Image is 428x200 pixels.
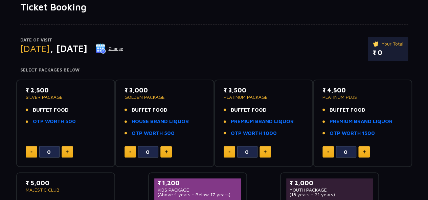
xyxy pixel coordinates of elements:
[50,43,87,54] span: , [DATE]
[363,150,366,153] img: plus
[158,188,238,192] p: KIDS PACKAGE
[132,130,175,137] a: OTP WORTH 500
[132,118,189,125] a: HOUSE BRAND LIQUOR
[26,95,106,99] p: SILVER PACKAGE
[26,178,106,188] p: ₹ 5,000
[322,86,403,95] p: ₹ 4,500
[30,151,32,152] img: minus
[290,192,370,197] p: (18 years - 21 years)
[264,150,267,153] img: plus
[158,178,238,188] p: ₹ 1,200
[33,106,69,114] span: BUFFET FOOD
[231,130,277,137] a: OTP WORTH 1000
[125,86,205,95] p: ₹ 3,000
[327,151,329,152] img: minus
[290,188,370,192] p: YOUTH PACKAGE
[33,118,76,125] a: OTP WORTH 500
[373,48,403,58] p: ₹ 0
[224,86,304,95] p: ₹ 3,500
[290,178,370,188] p: ₹ 2,000
[95,43,123,54] button: Change
[330,118,392,125] a: PREMIUM BRAND LIQUOR
[330,106,365,114] span: BUFFET FOOD
[26,86,106,95] p: ₹ 2,500
[158,192,238,197] p: (Above 4 years - Below 17 years)
[373,40,403,48] p: Your Total
[165,150,168,153] img: plus
[129,151,131,152] img: minus
[373,40,380,48] img: ticket
[26,188,106,192] p: MAJESTIC CLUB
[224,95,304,99] p: PLATINUM PACKAGE
[228,151,230,152] img: minus
[330,130,375,137] a: OTP WORTH 1500
[231,118,294,125] a: PREMIUM BRAND LIQUOR
[20,1,408,13] h1: Ticket Booking
[231,106,267,114] span: BUFFET FOOD
[20,43,50,54] span: [DATE]
[20,67,408,73] h4: Select Packages Below
[322,95,403,99] p: PLATINUM PLUS
[125,95,205,99] p: GOLDEN PACKAGE
[66,150,69,153] img: plus
[20,37,123,44] p: Date of Visit
[132,106,167,114] span: BUFFET FOOD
